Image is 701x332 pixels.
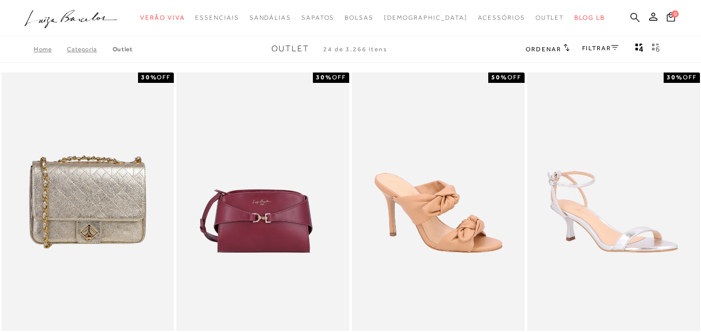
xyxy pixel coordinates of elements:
span: Acessórios [478,14,525,21]
a: Categoria [67,46,112,53]
a: SANDÁLIA DE TIRAS FINAS METALIZADA PRATA DE SALTO MÉDIO SANDÁLIA DE TIRAS FINAS METALIZADA PRATA ... [528,74,699,329]
span: Essenciais [195,14,239,21]
a: categoryNavScreenReaderText [301,8,334,27]
span: 0 [671,10,679,18]
a: categoryNavScreenReaderText [250,8,291,27]
a: categoryNavScreenReaderText [535,8,565,27]
a: BLOG LB [574,8,604,27]
a: Bolsa média pesponto monograma dourado Bolsa média pesponto monograma dourado [3,74,173,329]
strong: 30% [316,74,332,81]
span: Sandálias [250,14,291,21]
span: BLOG LB [574,14,604,21]
a: categoryNavScreenReaderText [345,8,374,27]
span: OFF [507,74,521,81]
img: MULE DE SALTO ALTO EM COURO BEGE COM LAÇOS [353,74,524,329]
span: [DEMOGRAPHIC_DATA] [384,14,468,21]
a: Home [34,46,67,53]
a: BOLSA PEQUENA EM COURO MARSALA COM FERRAGEM EM GANCHO BOLSA PEQUENA EM COURO MARSALA COM FERRAGEM... [177,74,348,329]
span: Bolsas [345,14,374,21]
button: 0 [664,11,678,25]
a: categoryNavScreenReaderText [478,8,525,27]
button: gridText6Desc [649,42,663,56]
img: Bolsa média pesponto monograma dourado [3,74,173,329]
span: Outlet [271,44,309,53]
strong: 30% [667,74,683,81]
button: Mostrar 4 produtos por linha [632,42,647,56]
span: 24 de 3.266 itens [323,46,388,53]
a: categoryNavScreenReaderText [140,8,185,27]
img: SANDÁLIA DE TIRAS FINAS METALIZADA PRATA DE SALTO MÉDIO [528,74,699,329]
span: Verão Viva [140,14,185,21]
a: noSubCategoriesText [384,8,468,27]
span: Outlet [535,14,565,21]
span: OFF [683,74,697,81]
img: BOLSA PEQUENA EM COURO MARSALA COM FERRAGEM EM GANCHO [177,74,348,329]
span: Sapatos [301,14,334,21]
strong: 30% [141,74,157,81]
span: OFF [157,74,171,81]
strong: 50% [491,74,507,81]
a: Outlet [113,46,133,53]
span: OFF [332,74,346,81]
a: FILTRAR [582,45,618,52]
a: categoryNavScreenReaderText [195,8,239,27]
span: Ordenar [526,46,561,53]
a: MULE DE SALTO ALTO EM COURO BEGE COM LAÇOS MULE DE SALTO ALTO EM COURO BEGE COM LAÇOS [353,74,524,329]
